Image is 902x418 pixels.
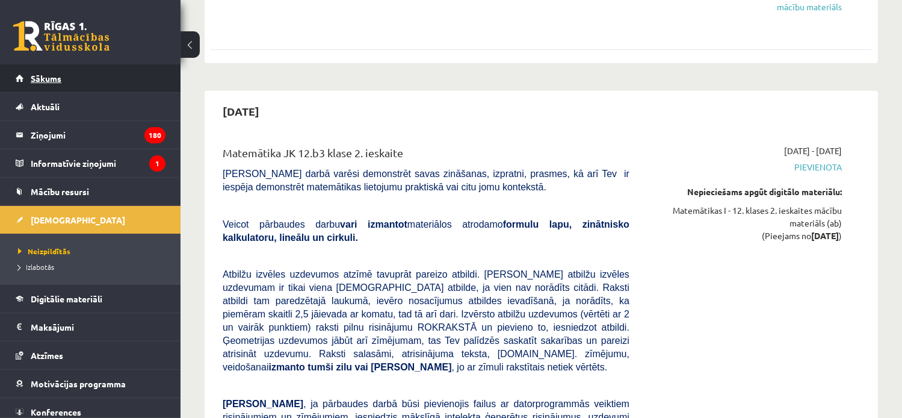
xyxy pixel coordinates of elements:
div: Matemātikas I - 12. klases 2. ieskaites mācību materiāls (ab) (Pieejams no ) [647,204,842,242]
a: Digitālie materiāli [16,285,165,313]
a: Mācību resursi [16,178,165,205]
span: [DEMOGRAPHIC_DATA] [31,214,125,225]
span: Atzīmes [31,350,63,361]
i: 180 [144,127,165,143]
b: formulu lapu, zinātnisko kalkulatoru, lineālu un cirkuli. [223,219,629,243]
div: Nepieciešams apgūt digitālo materiālu: [647,186,842,198]
legend: Maksājumi [31,313,165,341]
span: Aktuāli [31,101,60,112]
a: Maksājumi [16,313,165,341]
span: [PERSON_NAME] [223,399,303,409]
span: Konferences [31,407,81,417]
span: [PERSON_NAME] darbā varēsi demonstrēt savas zināšanas, izpratni, prasmes, kā arī Tev ir iespēja d... [223,169,629,192]
b: izmanto [269,362,305,372]
a: Izlabotās [18,261,168,272]
a: Neizpildītās [18,246,168,257]
b: tumši zilu vai [PERSON_NAME] [307,362,451,372]
span: Izlabotās [18,262,54,272]
span: [DATE] - [DATE] [784,145,842,157]
b: vari izmantot [340,219,407,229]
a: Rīgas 1. Tālmācības vidusskola [13,21,110,51]
span: Mācību resursi [31,186,89,197]
a: Informatīvie ziņojumi1 [16,149,165,177]
a: Atzīmes [16,342,165,369]
legend: Informatīvie ziņojumi [31,149,165,177]
span: Sākums [31,73,61,84]
i: 1 [149,155,165,172]
div: Matemātika JK 12.b3 klase 2. ieskaite [223,145,629,167]
a: Ziņojumi180 [16,121,165,149]
h2: [DATE] [211,97,271,125]
span: Veicot pārbaudes darbu materiālos atrodamo [223,219,629,243]
span: Atbilžu izvēles uzdevumos atzīmē tavuprāt pareizo atbildi. [PERSON_NAME] atbilžu izvēles uzdevuma... [223,269,629,372]
span: Digitālie materiāli [31,293,102,304]
span: Motivācijas programma [31,378,126,389]
span: Neizpildītās [18,246,70,256]
legend: Ziņojumi [31,121,165,149]
a: Motivācijas programma [16,370,165,398]
a: Sākums [16,64,165,92]
span: Pievienota [647,161,842,173]
strong: [DATE] [811,230,839,241]
a: Aktuāli [16,93,165,120]
a: [DEMOGRAPHIC_DATA] [16,206,165,234]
